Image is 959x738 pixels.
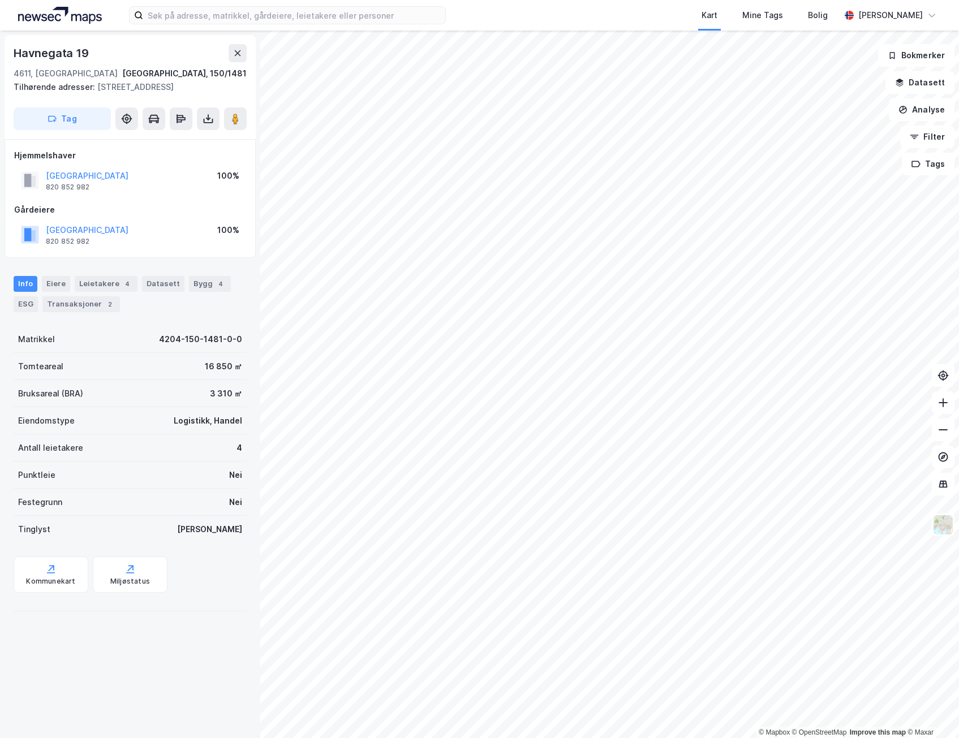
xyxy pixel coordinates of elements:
div: [GEOGRAPHIC_DATA], 150/1481 [122,67,247,80]
img: Z [932,514,954,536]
a: Mapbox [759,728,790,736]
div: 100% [217,223,239,237]
div: Antall leietakere [18,441,83,455]
div: 820 852 982 [46,183,89,192]
button: Tag [14,107,111,130]
button: Bokmerker [878,44,954,67]
div: Nei [229,468,242,482]
div: Kart [702,8,717,22]
div: Nei [229,495,242,509]
div: Tinglyst [18,523,50,536]
div: 4 [122,278,133,290]
div: Logistikk, Handel [174,414,242,428]
div: 3 310 ㎡ [210,387,242,400]
div: Kommunekart [26,577,75,586]
input: Søk på adresse, matrikkel, gårdeiere, leietakere eller personer [143,7,445,24]
div: Kontrollprogram for chat [902,684,959,738]
iframe: Chat Widget [902,684,959,738]
div: Info [14,276,37,292]
div: 2 [104,299,115,310]
div: Mine Tags [742,8,783,22]
div: Transaksjoner [42,296,120,312]
div: ESG [14,296,38,312]
div: Punktleie [18,468,55,482]
div: Gårdeiere [14,203,246,217]
a: Improve this map [850,728,906,736]
button: Analyse [889,98,954,121]
a: OpenStreetMap [792,728,847,736]
div: 4204-150-1481-0-0 [159,333,242,346]
button: Datasett [885,71,954,94]
div: Matrikkel [18,333,55,346]
div: Havnegata 19 [14,44,91,62]
div: Datasett [142,276,184,292]
div: Bolig [808,8,828,22]
div: [PERSON_NAME] [177,523,242,536]
button: Tags [902,153,954,175]
div: 16 850 ㎡ [205,360,242,373]
div: [PERSON_NAME] [858,8,923,22]
div: Leietakere [75,276,137,292]
div: 100% [217,169,239,183]
div: Miljøstatus [110,577,150,586]
div: Eiendomstype [18,414,75,428]
span: Tilhørende adresser: [14,82,97,92]
div: Festegrunn [18,495,62,509]
div: 4 [215,278,226,290]
div: 4611, [GEOGRAPHIC_DATA] [14,67,118,80]
div: Bygg [189,276,231,292]
div: 820 852 982 [46,237,89,246]
div: 4 [236,441,242,455]
div: Tomteareal [18,360,63,373]
img: logo.a4113a55bc3d86da70a041830d287a7e.svg [18,7,102,24]
div: Hjemmelshaver [14,149,246,162]
button: Filter [900,126,954,148]
div: Eiere [42,276,70,292]
div: Bruksareal (BRA) [18,387,83,400]
div: [STREET_ADDRESS] [14,80,238,94]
